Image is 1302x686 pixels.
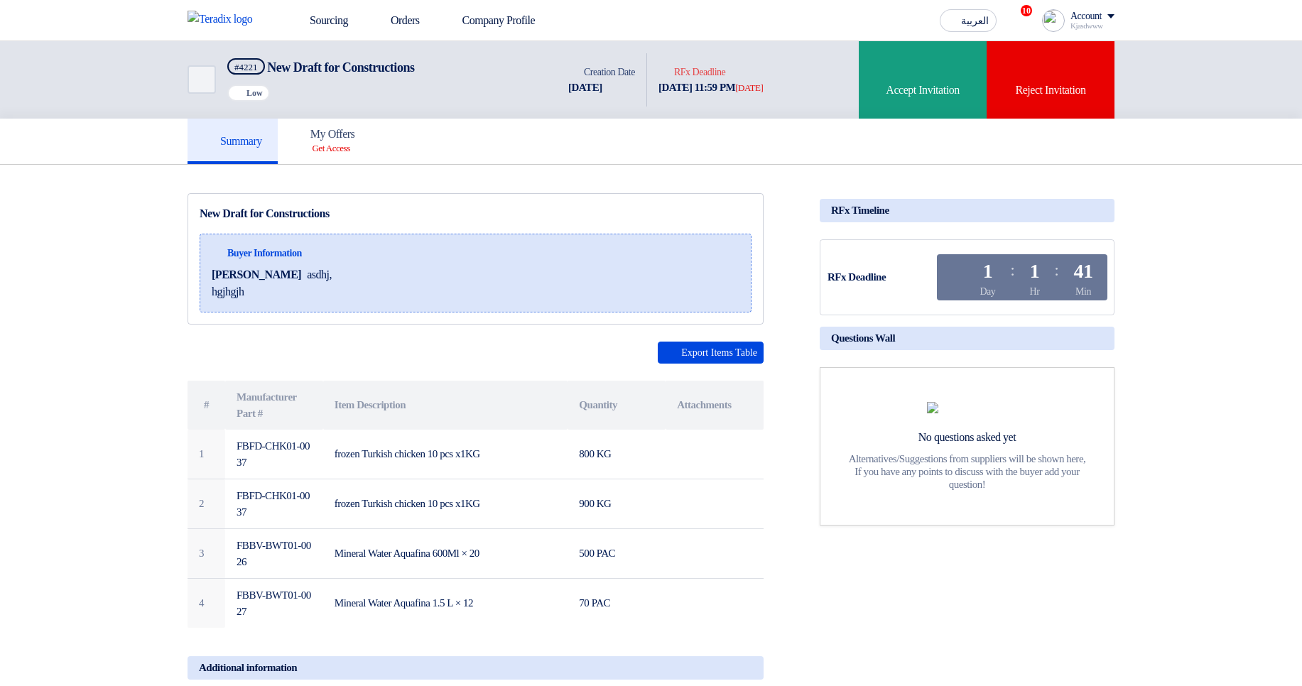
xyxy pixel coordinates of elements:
[1054,257,1058,283] div: :
[323,529,568,579] td: Mineral Water Aquafina 600Ml × 20
[212,283,244,300] span: hgjhgjh
[200,205,752,222] div: New Draft for Constructions
[188,479,225,529] td: 2
[227,246,302,261] span: Buyer Information
[658,80,763,96] div: [DATE] 11:59 PM
[1042,9,1065,32] img: profile_test.png
[188,119,278,164] a: Summary
[188,529,225,579] td: 3
[658,65,763,80] div: RFx Deadline
[234,62,258,72] div: #4221
[307,266,332,283] span: asdhj,
[1021,5,1032,16] span: 10
[225,479,323,529] td: FBFD-CHK01-0037
[225,381,323,430] th: Manufacturer Part #
[1075,284,1091,299] div: Min
[568,529,666,579] td: 500 PAC
[278,119,371,164] a: My Offers Get Access
[568,430,666,479] td: 800 KG
[846,452,1087,491] div: Alternatives/Suggestions from suppliers will be shown here, If you have any points to discuss wit...
[831,332,895,344] span: Questions Wall
[846,430,1087,445] div: No questions asked yet
[227,58,414,76] h5: New Draft for Constructions
[323,381,568,430] th: Item Description
[568,80,635,96] div: [DATE]
[298,141,349,156] div: Get Access
[431,5,547,36] a: Company Profile
[820,199,1114,222] div: RFx Timeline
[828,269,934,285] div: RFx Deadline
[1030,284,1040,299] div: Hr
[225,430,323,479] td: FBFD-CHK01-0037
[1073,261,1092,281] div: 41
[1070,22,1114,30] div: Kjasdwww
[568,579,666,628] td: 70 PAC
[323,479,568,529] td: frozen Turkish chicken 10 pcs x1KG
[293,127,355,141] h5: My Offers
[1070,11,1102,23] div: Account
[568,479,666,529] td: 900 KG
[188,11,261,28] img: Teradix logo
[927,402,1007,413] img: empty_state_list.svg
[188,579,225,628] td: 4
[666,381,764,430] th: Attachments
[568,65,635,80] div: Creation Date
[359,5,431,36] a: Orders
[199,662,297,674] span: Additional information
[225,579,323,628] td: FBBV-BWT01-0027
[203,134,262,148] h5: Summary
[983,261,993,281] div: 1
[940,9,997,32] button: العربية
[1010,257,1014,283] div: :
[961,16,989,26] span: العربية
[658,342,764,364] button: Export Items Table
[323,579,568,628] td: Mineral Water Aquafina 1.5 L × 12
[212,266,301,283] span: [PERSON_NAME]
[568,381,666,430] th: Quantity
[987,41,1114,119] div: Reject Invitation
[225,529,323,579] td: FBBV-BWT01-0026
[735,81,763,95] div: [DATE]
[267,60,414,75] span: New Draft for Constructions
[278,5,359,36] a: Sourcing
[980,284,995,299] div: Day
[188,381,225,430] th: #
[246,88,263,98] span: Low
[1030,261,1040,281] div: 1
[188,430,225,479] td: 1
[323,430,568,479] td: frozen Turkish chicken 10 pcs x1KG
[859,41,987,119] div: Accept Invitation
